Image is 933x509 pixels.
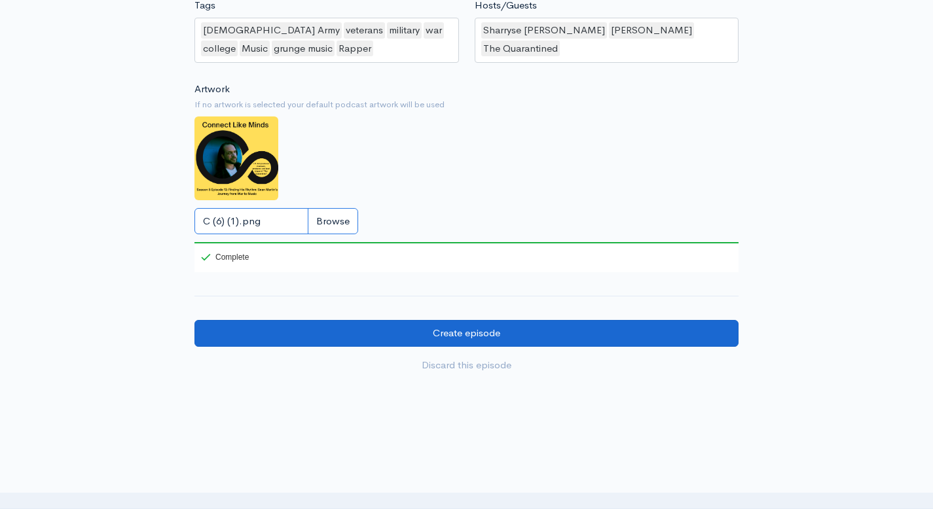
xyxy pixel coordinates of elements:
[201,41,238,57] div: college
[194,82,230,97] label: Artwork
[387,22,422,39] div: military
[424,22,444,39] div: war
[194,320,739,347] input: Create episode
[337,41,373,57] div: Rapper
[201,253,249,261] div: Complete
[609,22,694,39] div: [PERSON_NAME]
[344,22,385,39] div: veterans
[272,41,335,57] div: grunge music
[194,242,251,272] div: Complete
[194,242,739,243] div: 100%
[194,352,739,379] a: Discard this episode
[481,41,560,57] div: The Quarantined
[194,98,739,111] small: If no artwork is selected your default podcast artwork will be used
[481,22,607,39] div: Sharryse [PERSON_NAME]
[240,41,270,57] div: Music
[201,22,342,39] div: [DEMOGRAPHIC_DATA] Army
